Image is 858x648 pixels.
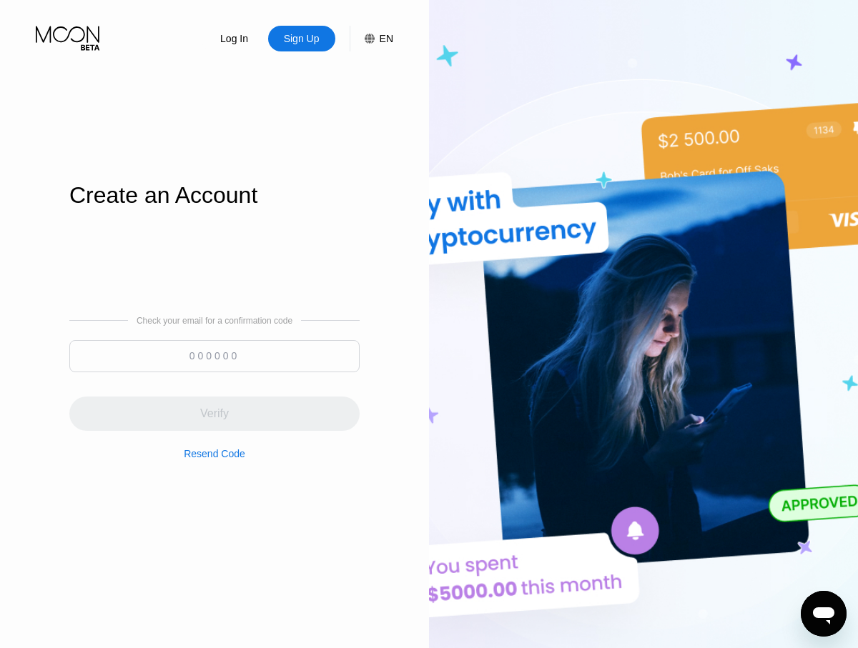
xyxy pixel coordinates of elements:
[350,26,393,51] div: EN
[184,448,245,459] div: Resend Code
[268,26,335,51] div: Sign Up
[219,31,250,46] div: Log In
[201,26,268,51] div: Log In
[801,591,847,637] iframe: Button to launch messaging window
[380,33,393,44] div: EN
[69,340,360,372] input: 000000
[137,316,292,326] div: Check your email for a confirmation code
[282,31,321,46] div: Sign Up
[184,431,245,459] div: Resend Code
[69,182,360,209] div: Create an Account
